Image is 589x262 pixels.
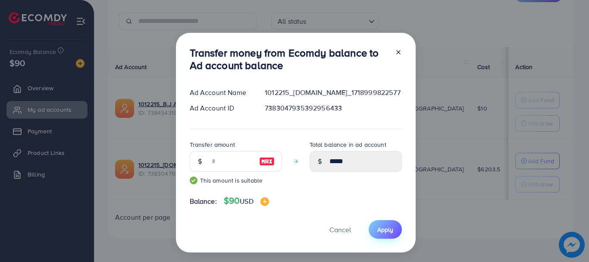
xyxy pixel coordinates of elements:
[369,220,402,239] button: Apply
[319,220,362,239] button: Cancel
[190,47,388,72] h3: Transfer money from Ecomdy balance to Ad account balance
[183,88,258,98] div: Ad Account Name
[260,197,269,206] img: image
[190,176,282,185] small: This amount is suitable
[258,88,408,98] div: 1012215_[DOMAIN_NAME]_1718999822577
[240,196,253,206] span: USD
[224,196,269,206] h4: $90
[258,103,408,113] div: 7383047935392956433
[183,103,258,113] div: Ad Account ID
[329,225,351,234] span: Cancel
[190,177,197,184] img: guide
[310,140,386,149] label: Total balance in ad account
[377,225,393,234] span: Apply
[190,140,235,149] label: Transfer amount
[259,156,275,167] img: image
[190,196,217,206] span: Balance:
